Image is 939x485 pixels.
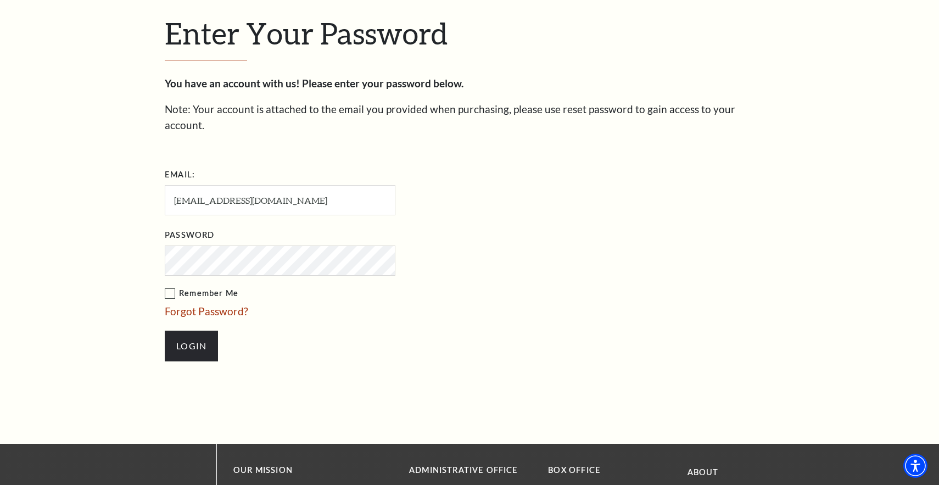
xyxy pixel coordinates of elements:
[165,15,448,51] span: Enter Your Password
[165,228,214,242] label: Password
[903,454,927,478] div: Accessibility Menu
[165,305,248,317] a: Forgot Password?
[165,185,395,215] input: Required
[165,77,300,90] strong: You have an account with us!
[165,287,505,300] label: Remember Me
[688,467,719,477] a: About
[165,331,218,361] input: Submit button
[548,464,670,477] p: BOX OFFICE
[409,464,532,477] p: Administrative Office
[165,102,774,133] p: Note: Your account is attached to the email you provided when purchasing, please use reset passwo...
[302,77,463,90] strong: Please enter your password below.
[233,464,371,477] p: OUR MISSION
[165,168,195,182] label: Email:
